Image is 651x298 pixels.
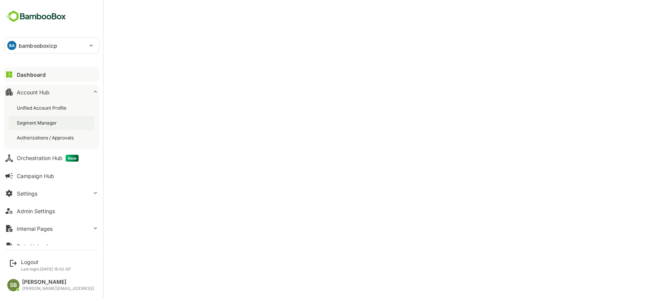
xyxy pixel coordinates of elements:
[22,279,94,285] div: [PERSON_NAME]
[17,134,75,141] div: Authorizations / Approvals
[66,155,79,162] span: New
[17,173,54,179] div: Campaign Hub
[17,120,58,126] div: Segment Manager
[21,259,71,265] div: Logout
[4,38,99,53] div: BAbambooboxicp
[4,9,68,24] img: BambooboxFullLogoMark.5f36c76dfaba33ec1ec1367b70bb1252.svg
[4,67,99,82] button: Dashboard
[7,279,19,291] div: SB
[4,168,99,183] button: Campaign Hub
[4,203,99,219] button: Admin Settings
[4,221,99,236] button: Internal Pages
[17,225,53,232] div: Internal Pages
[17,155,79,162] div: Orchestration Hub
[17,89,50,96] div: Account Hub
[4,151,99,166] button: Orchestration HubNew
[4,84,99,100] button: Account Hub
[17,71,46,78] div: Dashboard
[17,243,48,249] div: Data Upload
[19,42,58,50] p: bambooboxicp
[17,208,55,214] div: Admin Settings
[21,267,71,271] p: Last login: [DATE] 15:42 IST
[7,41,16,50] div: BA
[22,286,94,291] div: [PERSON_NAME][EMAIL_ADDRESS]
[4,238,99,254] button: Data Upload
[17,105,68,111] div: Unified Account Profile
[4,186,99,201] button: Settings
[17,190,37,197] div: Settings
